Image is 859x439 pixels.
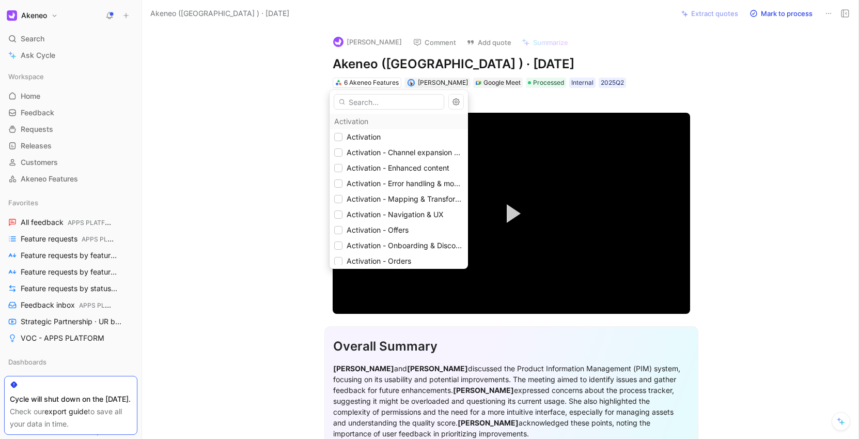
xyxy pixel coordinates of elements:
[347,194,478,203] span: Activation - Mapping & Transformation
[347,225,409,234] span: Activation - Offers
[347,256,411,265] span: Activation - Orders
[347,210,444,219] span: Activation - Navigation & UX
[347,241,471,250] span: Activation - Onboarding & Discovery
[347,179,479,188] span: Activation - Error handling & monitoring
[347,148,487,157] span: Activation - Channel expansion & Factory
[347,163,449,172] span: Activation - Enhanced content
[334,94,444,110] input: Search...
[347,132,381,141] span: Activation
